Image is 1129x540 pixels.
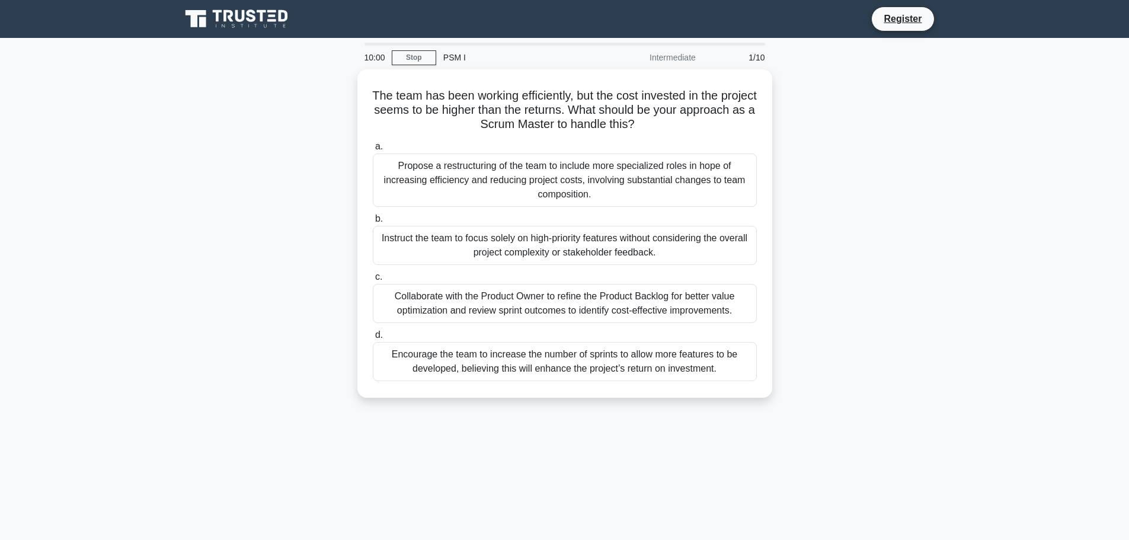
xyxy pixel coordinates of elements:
[599,46,703,69] div: Intermediate
[373,342,757,381] div: Encourage the team to increase the number of sprints to allow more features to be developed, beli...
[373,154,757,207] div: Propose a restructuring of the team to include more specialized roles in hope of increasing effic...
[372,88,758,132] h5: The team has been working efficiently, but the cost invested in the project seems to be higher th...
[392,50,436,65] a: Stop
[375,271,382,282] span: c.
[375,213,383,223] span: b.
[375,141,383,151] span: a.
[375,330,383,340] span: d.
[373,284,757,323] div: Collaborate with the Product Owner to refine the Product Backlog for better value optimization an...
[357,46,392,69] div: 10:00
[877,11,929,26] a: Register
[373,226,757,265] div: Instruct the team to focus solely on high-priority features without considering the overall proje...
[436,46,599,69] div: PSM I
[703,46,772,69] div: 1/10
